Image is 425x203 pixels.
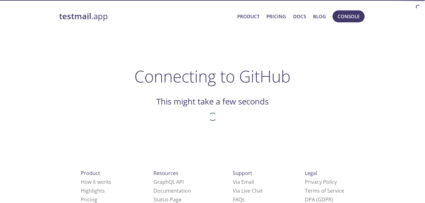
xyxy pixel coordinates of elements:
a: testmail.app [59,11,232,22]
a: Product [237,12,260,20]
a: DPA (GDPR) [305,196,333,203]
a: How it works [81,178,111,185]
a: Docs [293,12,306,20]
span: Resources [154,170,178,177]
span: Product [81,170,100,177]
span: Console [338,12,360,20]
a: Highlights [81,187,105,194]
a: Pricing [266,12,286,20]
strong: testmail [59,11,91,22]
button: Console [333,10,365,22]
a: Privacy Policy [305,178,337,185]
span: s [242,196,245,203]
a: GraphQL API [154,178,184,185]
a: Blog [313,12,326,20]
h2: This might take a few seconds [156,96,269,107]
h1: Connecting to GitHub [134,67,291,86]
a: Via Email [233,178,254,185]
span: Support [233,170,252,177]
span: Legal [305,170,317,177]
a: Pricing [81,196,97,203]
a: Via Live Chat [233,187,263,194]
a: Documentation [154,187,191,194]
a: Terms of Service [305,187,344,194]
a: Status Page [154,196,182,203]
a: FAQ [233,196,245,203]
